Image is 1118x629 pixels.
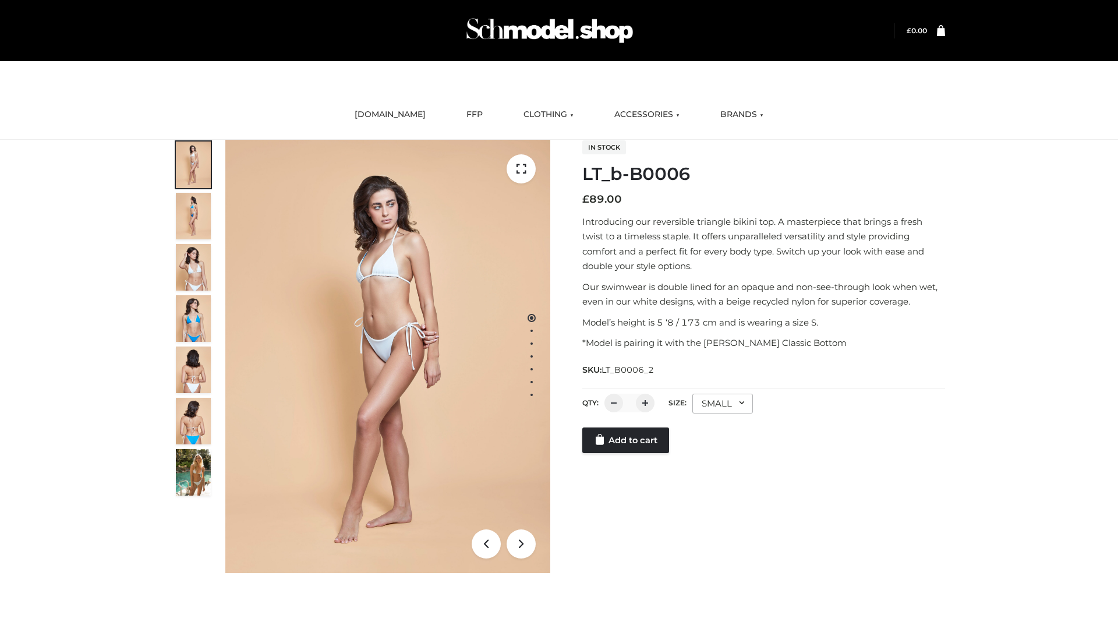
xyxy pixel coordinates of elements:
[346,102,434,128] a: [DOMAIN_NAME]
[907,26,927,35] a: £0.00
[582,398,599,407] label: QTY:
[176,142,211,188] img: ArielClassicBikiniTop_CloudNine_AzureSky_OW114ECO_1-scaled.jpg
[515,102,582,128] a: CLOTHING
[692,394,753,414] div: SMALL
[582,193,622,206] bdi: 89.00
[176,244,211,291] img: ArielClassicBikiniTop_CloudNine_AzureSky_OW114ECO_3-scaled.jpg
[462,8,637,54] img: Schmodel Admin 964
[602,365,654,375] span: LT_B0006_2
[582,193,589,206] span: £
[176,398,211,444] img: ArielClassicBikiniTop_CloudNine_AzureSky_OW114ECO_8-scaled.jpg
[225,140,550,573] img: LT_b-B0006
[582,140,626,154] span: In stock
[458,102,491,128] a: FFP
[176,449,211,496] img: Arieltop_CloudNine_AzureSky2.jpg
[582,363,655,377] span: SKU:
[907,26,911,35] span: £
[582,315,945,330] p: Model’s height is 5 ‘8 / 173 cm and is wearing a size S.
[582,427,669,453] a: Add to cart
[176,295,211,342] img: ArielClassicBikiniTop_CloudNine_AzureSky_OW114ECO_4-scaled.jpg
[582,214,945,274] p: Introducing our reversible triangle bikini top. A masterpiece that brings a fresh twist to a time...
[712,102,772,128] a: BRANDS
[668,398,687,407] label: Size:
[606,102,688,128] a: ACCESSORIES
[176,193,211,239] img: ArielClassicBikiniTop_CloudNine_AzureSky_OW114ECO_2-scaled.jpg
[582,280,945,309] p: Our swimwear is double lined for an opaque and non-see-through look when wet, even in our white d...
[176,347,211,393] img: ArielClassicBikiniTop_CloudNine_AzureSky_OW114ECO_7-scaled.jpg
[907,26,927,35] bdi: 0.00
[582,335,945,351] p: *Model is pairing it with the [PERSON_NAME] Classic Bottom
[582,164,945,185] h1: LT_b-B0006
